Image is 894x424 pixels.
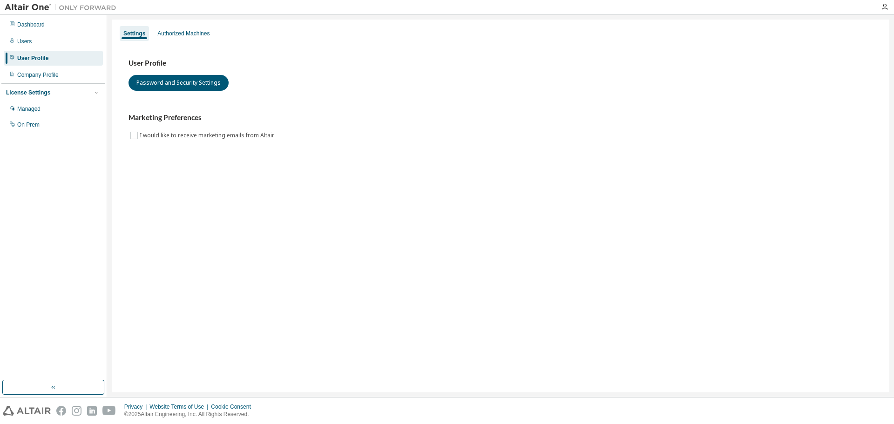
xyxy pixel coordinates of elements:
div: Dashboard [17,21,45,28]
label: I would like to receive marketing emails from Altair [140,130,276,141]
div: Settings [123,30,145,37]
img: altair_logo.svg [3,406,51,416]
div: Authorized Machines [157,30,210,37]
p: © 2025 Altair Engineering, Inc. All Rights Reserved. [124,411,257,418]
img: instagram.svg [72,406,81,416]
img: Altair One [5,3,121,12]
div: Privacy [124,403,149,411]
img: youtube.svg [102,406,116,416]
div: Website Terms of Use [149,403,211,411]
button: Password and Security Settings [129,75,229,91]
div: License Settings [6,89,50,96]
div: Company Profile [17,71,59,79]
h3: Marketing Preferences [129,113,873,122]
div: User Profile [17,54,48,62]
div: Managed [17,105,41,113]
div: Users [17,38,32,45]
h3: User Profile [129,59,873,68]
img: linkedin.svg [87,406,97,416]
div: On Prem [17,121,40,128]
img: facebook.svg [56,406,66,416]
div: Cookie Consent [211,403,256,411]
